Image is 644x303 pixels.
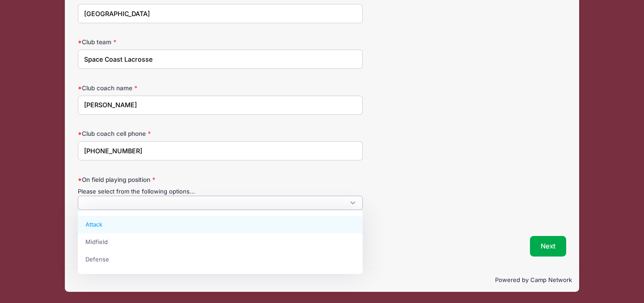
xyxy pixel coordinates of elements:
[78,251,363,268] li: Defense
[78,187,363,196] div: Please select from the following options...
[78,175,241,184] label: On field playing position
[78,38,241,46] label: Club team
[83,201,88,209] textarea: Search
[78,233,363,251] li: Midfield
[530,236,566,257] button: Next
[78,129,241,138] label: Club coach cell phone
[78,216,363,233] li: Attack
[72,276,572,285] p: Powered by Camp Network
[78,84,241,93] label: Club coach name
